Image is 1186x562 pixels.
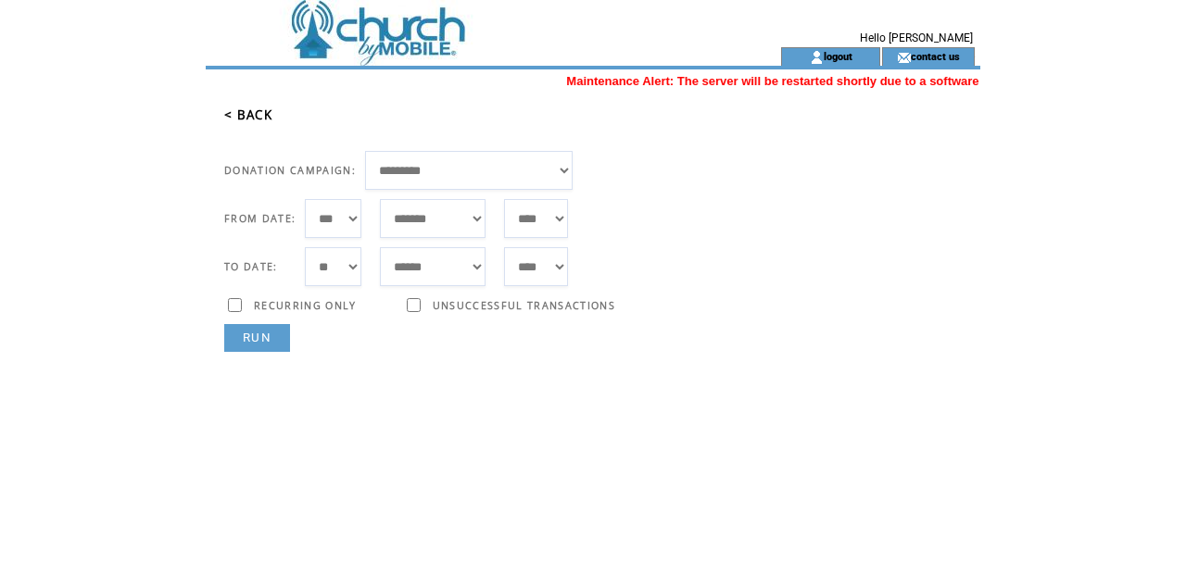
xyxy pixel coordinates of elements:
[911,50,960,62] a: contact us
[860,31,973,44] span: Hello [PERSON_NAME]
[224,260,278,273] span: TO DATE:
[897,50,911,65] img: contact_us_icon.gif
[824,50,852,62] a: logout
[224,106,272,123] a: < BACK
[224,324,290,352] a: RUN
[224,212,296,225] span: FROM DATE:
[206,74,980,88] marquee: Maintenance Alert: The server will be restarted shortly due to a software upgrade. Please save yo...
[254,299,357,312] span: RECURRING ONLY
[224,164,356,177] span: DONATION CAMPAIGN:
[810,50,824,65] img: account_icon.gif
[433,299,615,312] span: UNSUCCESSFUL TRANSACTIONS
